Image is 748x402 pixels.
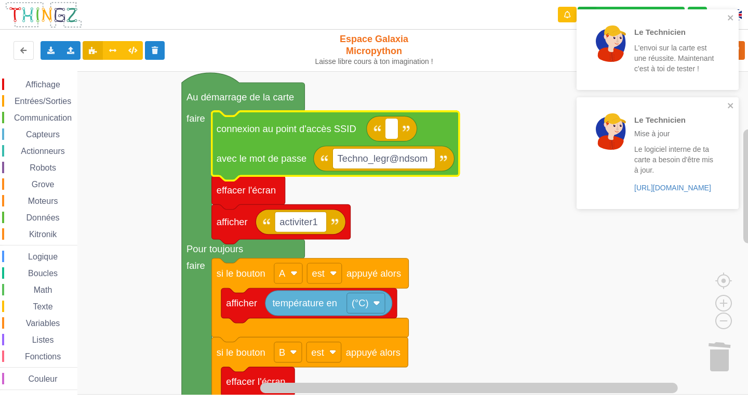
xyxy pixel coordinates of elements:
text: afficher [226,297,257,308]
text: afficher [217,216,248,227]
span: Robots [28,163,58,172]
span: Couleur [27,374,59,383]
span: Moteurs [26,197,60,205]
img: thingz_logo.png [5,1,83,29]
span: Actionneurs [19,147,66,155]
span: Variables [24,319,62,328]
text: si le bouton [217,268,265,279]
text: est [311,347,324,358]
div: Ta base fonctionne bien ! [578,7,685,23]
div: Espace Galaxia Micropython [311,33,438,66]
span: Math [32,286,54,294]
text: (°C) [352,297,369,308]
p: L'envoi sur la carte est une réussite. Maintenant c'est à toi de tester ! [634,43,715,74]
span: Boucles [26,269,59,278]
span: Grove [30,180,56,189]
span: Kitronik [28,230,58,239]
span: Texte [31,302,54,311]
text: faire [186,260,205,271]
a: [URL][DOMAIN_NAME] [634,184,711,192]
text: effacer l'écran [226,376,285,387]
p: Le Technicien [634,27,715,37]
span: Communication [12,113,73,122]
p: Mise à jour [634,128,715,139]
text: effacer l'écran [217,185,276,196]
text: appuyé alors [346,268,401,279]
button: close [727,101,734,111]
text: activiter1 [279,216,317,227]
text: B [279,347,285,358]
span: Données [25,213,61,222]
text: appuyé alors [346,347,400,358]
span: Fonctions [23,352,62,361]
text: température en [273,297,338,308]
text: A [279,268,286,279]
span: Affichage [24,80,61,89]
span: Capteurs [24,130,61,139]
text: avec le mot de passe [217,153,306,164]
text: faire [186,113,205,124]
text: Techno_legr@ndsom [338,153,428,164]
text: Pour toujours [186,243,243,254]
p: Le Technicien [634,114,715,125]
p: Le logiciel interne de ta carte a besoin d'être mis à jour. [634,144,715,175]
span: Logique [26,252,59,261]
text: est [312,268,325,279]
text: connexion au point d'accès SSID [217,123,356,134]
text: Au démarrage de la carte [186,92,294,102]
text: si le bouton [217,347,265,358]
span: Listes [31,335,56,344]
button: close [727,14,734,23]
div: Laisse libre cours à ton imagination ! [311,57,438,66]
span: Entrées/Sorties [13,97,73,106]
